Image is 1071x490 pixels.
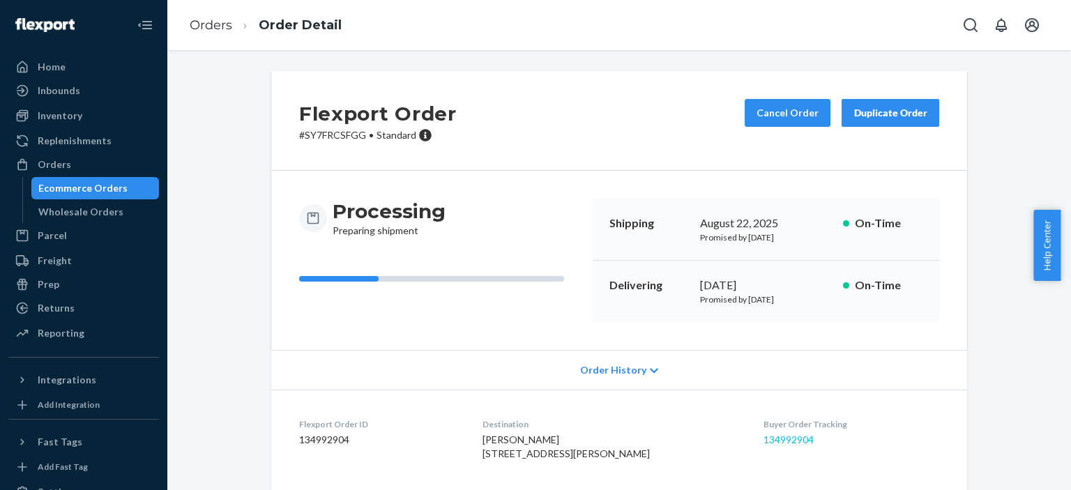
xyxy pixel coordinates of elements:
a: Wholesale Orders [31,201,160,223]
ol: breadcrumbs [178,5,353,46]
a: Add Fast Tag [8,459,159,475]
div: Fast Tags [38,435,82,449]
dt: Flexport Order ID [299,418,460,430]
button: Integrations [8,369,159,391]
div: Add Integration [38,399,100,411]
div: Inbounds [38,84,80,98]
button: Fast Tags [8,431,159,453]
span: Standard [377,129,416,141]
div: [DATE] [700,277,832,293]
button: Cancel Order [745,99,830,127]
span: [PERSON_NAME] [STREET_ADDRESS][PERSON_NAME] [483,434,650,459]
img: Flexport logo [15,18,75,32]
a: Freight [8,250,159,272]
dt: Buyer Order Tracking [764,418,939,430]
a: Replenishments [8,130,159,152]
button: Close Navigation [131,11,159,39]
a: Reporting [8,322,159,344]
button: Open notifications [987,11,1015,39]
p: Promised by [DATE] [700,293,832,305]
div: Wholesale Orders [38,205,123,219]
span: Order History [580,363,646,377]
a: Orders [8,153,159,176]
h2: Flexport Order [299,99,457,128]
div: Orders [38,158,71,171]
button: Open account menu [1018,11,1046,39]
a: Orders [190,17,232,33]
dd: 134992904 [299,433,460,447]
div: Preparing shipment [333,199,446,238]
a: Ecommerce Orders [31,177,160,199]
a: Home [8,56,159,78]
div: Prep [38,277,59,291]
p: On-Time [855,277,922,293]
a: Returns [8,297,159,319]
div: Home [38,60,66,74]
button: Duplicate Order [842,99,939,127]
a: Parcel [8,224,159,247]
p: On-Time [855,215,922,231]
div: Add Fast Tag [38,461,88,473]
div: Inventory [38,109,82,123]
a: Prep [8,273,159,296]
div: Integrations [38,373,96,387]
div: August 22, 2025 [700,215,832,231]
span: • [369,129,374,141]
button: Open Search Box [957,11,985,39]
div: Duplicate Order [853,106,927,120]
a: Order Detail [259,17,342,33]
div: Returns [38,301,75,315]
button: Help Center [1033,210,1061,281]
div: Parcel [38,229,67,243]
p: # SY7FRCSFGG [299,128,457,142]
dt: Destination [483,418,742,430]
a: 134992904 [764,434,814,445]
h3: Processing [333,199,446,224]
div: Freight [38,254,72,268]
div: Ecommerce Orders [38,181,128,195]
p: Shipping [609,215,689,231]
a: Inventory [8,105,159,127]
div: Replenishments [38,134,112,148]
div: Reporting [38,326,84,340]
a: Inbounds [8,79,159,102]
p: Delivering [609,277,689,293]
p: Promised by [DATE] [700,231,832,243]
a: Add Integration [8,397,159,413]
